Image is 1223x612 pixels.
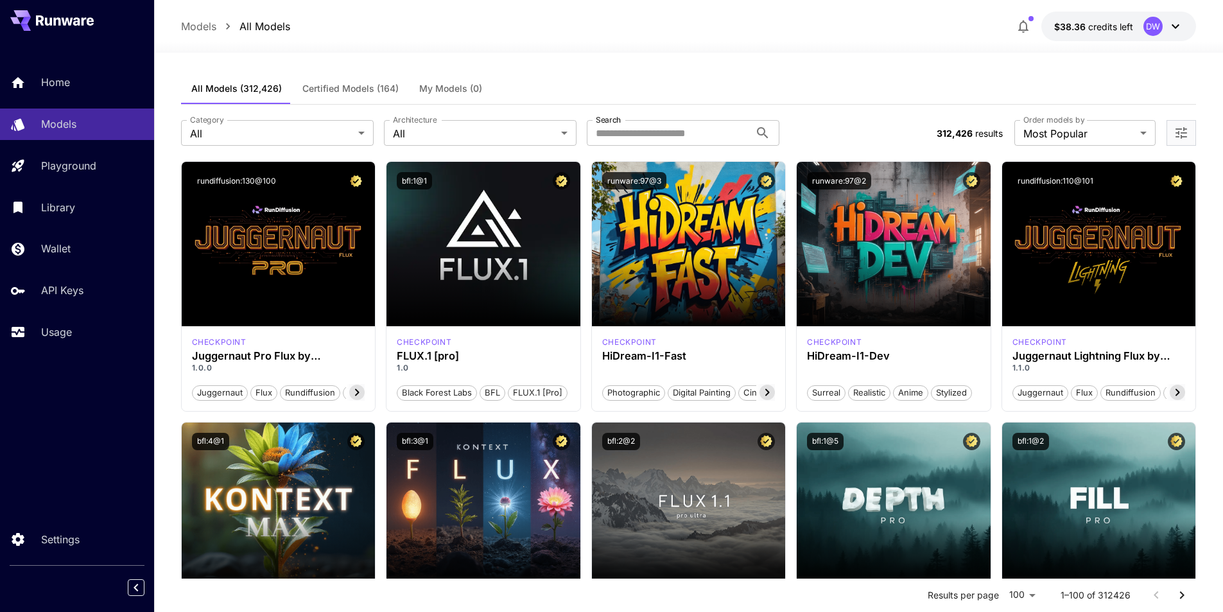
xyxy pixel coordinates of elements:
[1012,350,1186,362] h3: Juggernaut Lightning Flux by RunDiffusion
[1071,387,1097,399] span: flux
[191,83,282,94] span: All Models (312,426)
[602,337,657,348] div: HiDream Fast
[738,384,788,401] button: Cinematic
[508,384,568,401] button: FLUX.1 [pro]
[1023,114,1084,125] label: Order models by
[508,387,567,399] span: FLUX.1 [pro]
[41,324,72,340] p: Usage
[1012,337,1067,348] div: FLUX.1 D
[602,433,640,450] button: bfl:2@2
[193,387,247,399] span: juggernaut
[281,387,340,399] span: rundiffusion
[1012,433,1049,450] button: bfl:1@2
[928,589,999,602] p: Results per page
[758,172,775,189] button: Certified Model – Vetted for best performance and includes a commercial license.
[1163,384,1202,401] button: schnell
[975,128,1003,139] span: results
[128,579,144,596] button: Collapse sidebar
[397,172,432,189] button: bfl:1@1
[603,387,664,399] span: Photographic
[347,433,365,450] button: Certified Model – Vetted for best performance and includes a commercial license.
[192,337,247,348] p: checkpoint
[602,172,666,189] button: runware:97@3
[190,114,224,125] label: Category
[393,126,556,141] span: All
[894,387,928,399] span: Anime
[932,387,971,399] span: Stylized
[1013,387,1068,399] span: juggernaut
[807,337,862,348] div: HiDream Dev
[1054,21,1088,32] span: $38.36
[602,337,657,348] p: checkpoint
[1041,12,1196,41] button: $38.35501DW
[807,172,871,189] button: runware:97@2
[41,532,80,547] p: Settings
[397,337,451,348] div: fluxpro
[192,362,365,374] p: 1.0.0
[397,350,570,362] h3: FLUX.1 [pro]
[397,337,451,348] p: checkpoint
[602,350,776,362] h3: HiDream-I1-Fast
[1004,586,1040,604] div: 100
[807,350,980,362] div: HiDream-I1-Dev
[1168,433,1185,450] button: Certified Model – Vetted for best performance and includes a commercial license.
[302,83,399,94] span: Certified Models (164)
[1143,17,1163,36] div: DW
[1012,384,1068,401] button: juggernaut
[190,126,353,141] span: All
[553,433,570,450] button: Certified Model – Vetted for best performance and includes a commercial license.
[397,387,476,399] span: Black Forest Labs
[668,384,736,401] button: Digital Painting
[893,384,928,401] button: Anime
[343,384,367,401] button: pro
[192,384,248,401] button: juggernaut
[807,433,844,450] button: bfl:1@5
[393,114,437,125] label: Architecture
[251,387,277,399] span: flux
[1054,20,1133,33] div: $38.35501
[739,387,787,399] span: Cinematic
[137,576,154,599] div: Collapse sidebar
[41,74,70,90] p: Home
[181,19,290,34] nav: breadcrumb
[397,362,570,374] p: 1.0
[848,384,890,401] button: Realistic
[1101,387,1160,399] span: rundiffusion
[807,384,846,401] button: Surreal
[1164,387,1202,399] span: schnell
[758,433,775,450] button: Certified Model – Vetted for best performance and includes a commercial license.
[280,384,340,401] button: rundiffusion
[192,350,365,362] h3: Juggernaut Pro Flux by RunDiffusion
[849,387,890,399] span: Realistic
[192,172,281,189] button: rundiffusion:130@100
[41,283,83,298] p: API Keys
[1088,21,1133,32] span: credits left
[1168,172,1185,189] button: Certified Model – Vetted for best performance and includes a commercial license.
[41,116,76,132] p: Models
[41,200,75,215] p: Library
[553,172,570,189] button: Certified Model – Vetted for best performance and includes a commercial license.
[192,433,229,450] button: bfl:4@1
[1023,126,1135,141] span: Most Popular
[192,337,247,348] div: FLUX.1 D
[808,387,845,399] span: Surreal
[239,19,290,34] a: All Models
[181,19,216,34] a: Models
[397,433,433,450] button: bfl:3@1
[343,387,366,399] span: pro
[807,337,862,348] p: checkpoint
[931,384,972,401] button: Stylized
[480,384,505,401] button: BFL
[1012,337,1067,348] p: checkpoint
[41,158,96,173] p: Playground
[1071,384,1098,401] button: flux
[1012,362,1186,374] p: 1.1.0
[1100,384,1161,401] button: rundiffusion
[1012,172,1098,189] button: rundiffusion:110@101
